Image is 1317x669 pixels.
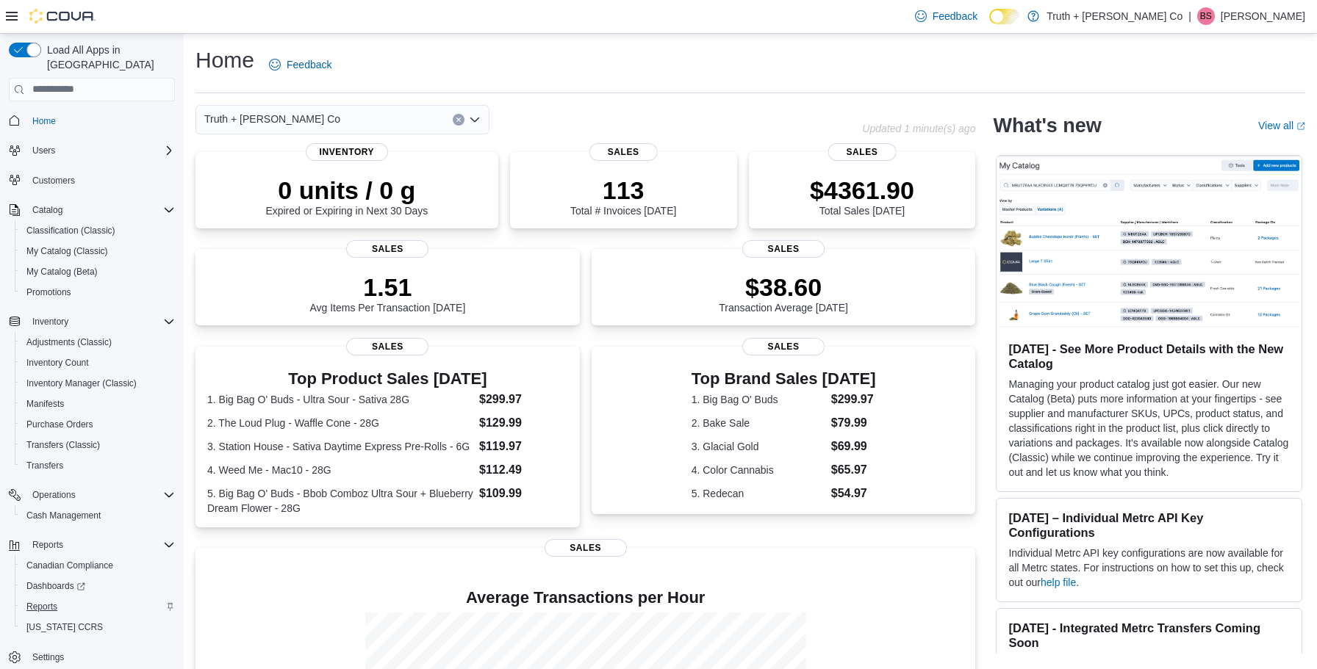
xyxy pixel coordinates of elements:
button: Inventory Count [15,352,181,373]
span: Classification (Classic) [26,225,115,236]
button: Catalog [26,201,68,219]
p: $38.60 [719,272,848,302]
dd: $65.97 [831,461,876,479]
div: Transaction Average [DATE] [719,272,848,314]
span: Home [32,115,56,127]
p: 0 units / 0 g [265,176,428,205]
span: Purchase Orders [21,416,175,433]
dt: 2. Bake Sale [692,416,825,430]
button: Reports [26,536,69,554]
span: Feedback [287,57,331,72]
span: My Catalog (Beta) [26,266,98,278]
div: Total # Invoices [DATE] [570,176,676,217]
p: | [1188,7,1191,25]
dt: 1. Big Bag O' Buds [692,392,825,407]
h3: Top Product Sales [DATE] [207,370,568,388]
span: Promotions [21,283,175,301]
svg: External link [1296,122,1305,131]
a: Dashboards [15,576,181,596]
span: Dark Mode [989,24,990,25]
p: 1.51 [309,272,465,302]
a: Promotions [21,283,77,301]
dt: 1. Big Bag O' Buds - Ultra Sour - Sativa 28G [207,392,473,407]
button: Inventory Manager (Classic) [15,373,181,394]
button: Operations [26,486,82,504]
span: Dashboards [26,580,85,592]
button: Home [3,110,181,131]
span: Operations [26,486,175,504]
span: Inventory [32,316,68,328]
button: Classification (Classic) [15,220,181,241]
span: Transfers (Classic) [21,436,175,454]
span: Operations [32,489,76,501]
button: Promotions [15,282,181,303]
div: Brad Styles [1197,7,1215,25]
dt: 5. Big Bag O' Buds - Bbob Comboz Ultra Sour + Blueberry Dream Flower - 28G [207,486,473,516]
dd: $119.97 [479,438,568,455]
button: Settings [3,646,181,668]
h3: [DATE] - See More Product Details with the New Catalog [1008,341,1290,371]
span: My Catalog (Classic) [21,242,175,260]
span: Sales [346,338,428,355]
button: Transfers (Classic) [15,435,181,455]
span: Sales [828,143,897,161]
dt: 3. Glacial Gold [692,439,825,454]
span: My Catalog (Classic) [26,245,108,257]
div: Avg Items Per Transaction [DATE] [309,272,465,314]
span: Cash Management [21,507,175,524]
span: BS [1200,7,1212,25]
h3: Top Brand Sales [DATE] [692,370,876,388]
button: Transfers [15,455,181,476]
p: Truth + [PERSON_NAME] Co [1047,7,1183,25]
span: Reports [32,539,63,551]
div: Expired or Expiring in Next 30 Days [265,176,428,217]
dt: 4. Color Cannabis [692,463,825,477]
span: Inventory [306,143,388,161]
dd: $109.99 [479,485,568,502]
span: Truth + [PERSON_NAME] Co [204,110,340,128]
span: Catalog [32,204,62,216]
span: My Catalog (Beta) [21,263,175,281]
img: Cova [29,9,96,23]
span: Reports [26,601,57,612]
span: Manifests [21,395,175,413]
button: Purchase Orders [15,414,181,435]
span: Inventory [26,313,175,330]
button: Reports [3,535,181,555]
button: Clear input [453,114,464,126]
h1: Home [195,46,254,75]
h3: [DATE] – Individual Metrc API Key Configurations [1008,510,1290,540]
span: Manifests [26,398,64,410]
span: Promotions [26,286,71,298]
span: Canadian Compliance [26,560,113,571]
span: Customers [26,171,175,189]
a: Feedback [909,1,983,31]
dt: 5. Redecan [692,486,825,501]
a: Feedback [263,50,337,79]
span: Load All Apps in [GEOGRAPHIC_DATA] [41,43,175,72]
dd: $299.97 [831,391,876,408]
span: Inventory Count [26,357,89,369]
p: Managing your product catalog just got easier. Our new Catalog (Beta) puts more information at yo... [1008,377,1290,480]
span: Dashboards [21,577,175,595]
span: Sales [742,338,825,355]
span: Adjustments (Classic) [21,333,175,351]
dd: $299.97 [479,391,568,408]
p: [PERSON_NAME] [1221,7,1305,25]
h2: What's new [993,114,1101,137]
span: Sales [346,240,428,258]
button: Operations [3,485,181,505]
button: Open list of options [469,114,481,126]
a: [US_STATE] CCRS [21,618,109,636]
span: Catalog [26,201,175,219]
a: Adjustments (Classic) [21,333,118,351]
span: Cash Management [26,510,101,521]
span: Settings [32,651,64,663]
span: Home [26,112,175,130]
a: help file [1041,576,1076,588]
a: Reports [21,598,63,615]
span: Users [26,142,175,159]
div: Total Sales [DATE] [810,176,914,217]
a: Home [26,112,62,130]
button: Manifests [15,394,181,414]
